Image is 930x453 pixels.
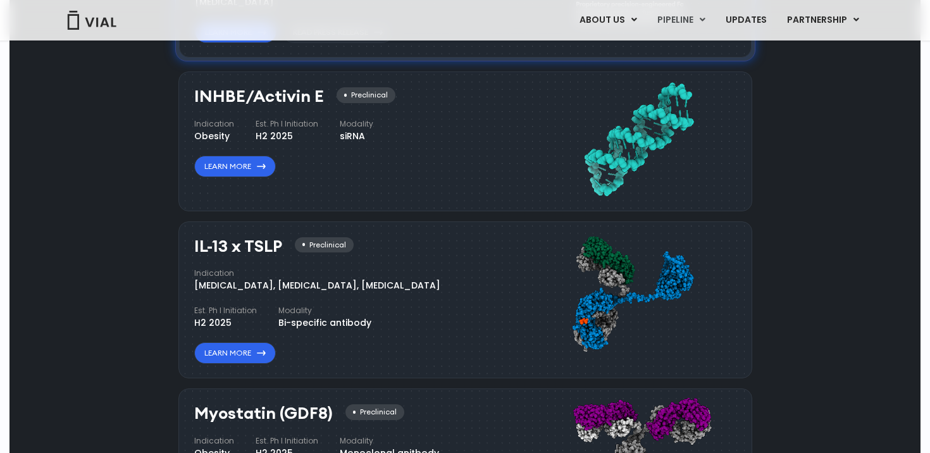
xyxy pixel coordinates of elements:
div: Preclinical [295,237,354,253]
div: H2 2025 [256,130,318,143]
h3: INHBE/Activin E [194,87,324,106]
a: Learn More [194,342,276,364]
h4: Indication [194,435,234,447]
div: H2 2025 [194,316,257,330]
h4: Est. Ph I Initiation [194,305,257,316]
a: UPDATES [716,9,776,31]
h4: Indication [194,118,234,130]
div: Bi-specific antibody [278,316,371,330]
div: [MEDICAL_DATA], [MEDICAL_DATA], [MEDICAL_DATA] [194,279,440,292]
img: Vial Logo [66,11,117,30]
h3: IL-13 x TSLP [194,237,282,256]
h4: Modality [278,305,371,316]
a: PIPELINEMenu Toggle [647,9,715,31]
div: siRNA [340,130,373,143]
h3: Myostatin (GDF8) [194,404,333,423]
a: PARTNERSHIPMenu Toggle [777,9,869,31]
h4: Indication [194,268,440,279]
h4: Est. Ph I Initiation [256,118,318,130]
a: Learn More [194,156,276,177]
div: Preclinical [337,87,395,103]
div: Preclinical [345,404,404,420]
div: Obesity [194,130,234,143]
h4: Est. Ph I Initiation [256,435,318,447]
a: ABOUT USMenu Toggle [569,9,647,31]
h4: Modality [340,118,373,130]
h4: Modality [340,435,439,447]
